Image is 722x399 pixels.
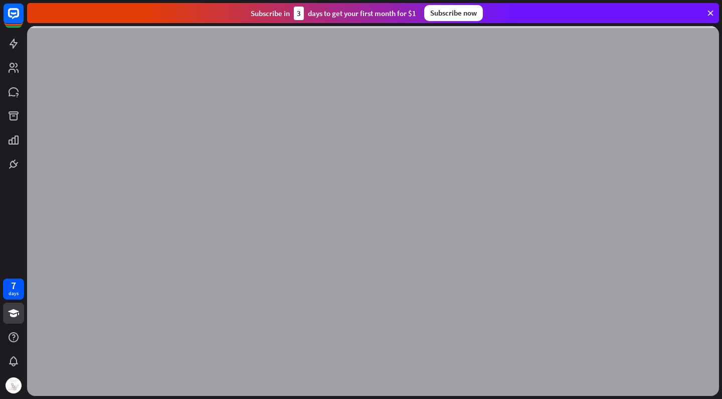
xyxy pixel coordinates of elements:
div: 3 [294,7,304,20]
a: 7 days [3,279,24,300]
div: Subscribe in days to get your first month for $1 [251,7,416,20]
div: Subscribe now [424,5,483,21]
div: days [9,290,19,297]
div: 7 [11,281,16,290]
